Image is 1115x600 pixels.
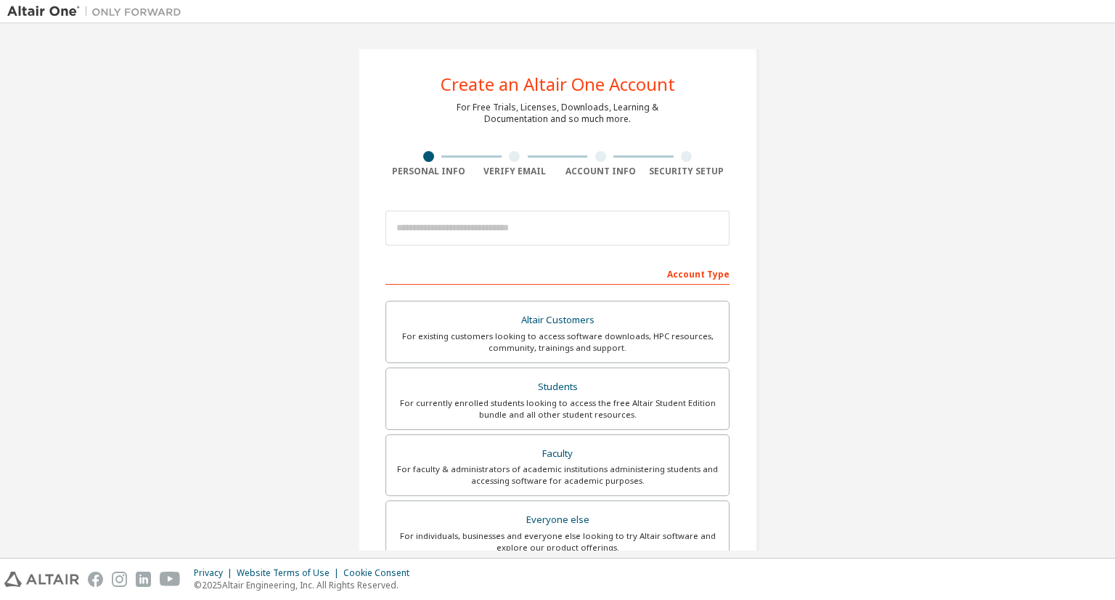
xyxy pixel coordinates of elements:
[88,572,103,587] img: facebook.svg
[395,377,720,397] div: Students
[7,4,189,19] img: Altair One
[395,530,720,554] div: For individuals, businesses and everyone else looking to try Altair software and explore our prod...
[395,397,720,421] div: For currently enrolled students looking to access the free Altair Student Edition bundle and all ...
[644,166,730,177] div: Security Setup
[4,572,79,587] img: altair_logo.svg
[237,567,343,579] div: Website Terms of Use
[136,572,151,587] img: linkedin.svg
[395,444,720,464] div: Faculty
[160,572,181,587] img: youtube.svg
[194,579,418,591] p: © 2025 Altair Engineering, Inc. All Rights Reserved.
[457,102,658,125] div: For Free Trials, Licenses, Downloads, Learning & Documentation and so much more.
[395,463,720,487] div: For faculty & administrators of academic institutions administering students and accessing softwa...
[343,567,418,579] div: Cookie Consent
[112,572,127,587] img: instagram.svg
[385,166,472,177] div: Personal Info
[194,567,237,579] div: Privacy
[557,166,644,177] div: Account Info
[441,76,675,93] div: Create an Altair One Account
[395,310,720,331] div: Altair Customers
[395,510,720,530] div: Everyone else
[385,262,730,285] div: Account Type
[395,331,720,354] div: For existing customers looking to access software downloads, HPC resources, community, trainings ...
[472,166,558,177] div: Verify Email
